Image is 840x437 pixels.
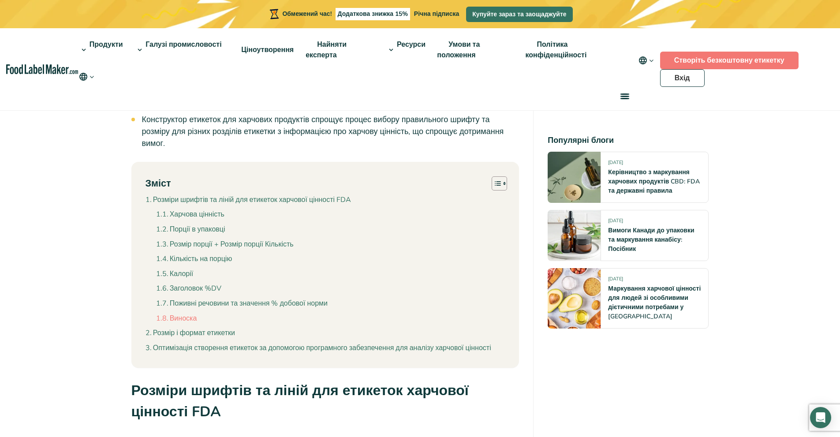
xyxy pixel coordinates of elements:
font: Найняти експерта [306,40,347,60]
font: Популярні блоги [548,135,614,146]
font: Зміст [146,177,171,190]
font: Додаткова знижка 15% [338,10,408,18]
a: Згорнути/показати зміст [485,176,505,191]
font: Розміри шрифтів та ліній для етикеток харчової цінності FDA [153,195,351,205]
a: Розміри шрифтів та ліній для етикеток харчової цінності FDA [146,194,351,206]
font: Заголовок %DV [170,284,221,293]
font: Розмір порції + Розмір порції Кількість [170,239,294,249]
font: Річна підписка [414,10,459,18]
font: Розмір і формат етикетки [153,328,235,338]
a: Ресурси [385,28,426,71]
a: Створіть безкоштовну етикетку [660,52,799,69]
font: [DATE] [608,217,623,224]
a: Вимоги Канади до упаковки та маркування канабісу: Посібник [608,226,694,253]
font: Купуйте зараз та заощаджуйте [472,10,566,19]
font: Галузі промисловості [146,40,221,49]
font: [DATE] [608,276,623,282]
a: Заголовок %DV [156,283,221,295]
font: Виноска [170,314,197,323]
font: Калорії [170,269,194,279]
a: Розмір порції + Розмір порції Кількість [156,239,294,250]
a: Маркування харчової цінності для людей зі особливими дієтичними потребами у [GEOGRAPHIC_DATA] [608,284,701,321]
font: Оптимізація створення етикеток за допомогою програмного забезпечення для аналізу харчової цінності [153,343,491,353]
font: Харчова цінність [170,209,224,219]
a: Умови та положення [437,28,485,71]
a: Калорії [156,269,194,280]
font: Продукти [90,40,123,49]
a: Політика конфіденційності [525,28,596,71]
a: Найняти експерта [306,28,347,71]
font: Вхід [675,73,690,83]
font: Створіть безкоштовну етикетку [674,56,784,65]
a: меню [610,82,638,110]
a: Кількість на порцію [156,254,232,265]
a: Харчова цінність [156,209,224,220]
font: Конструктор етикеток для харчових продуктів спрощує процес вибору правильного шрифту та розміру д... [142,114,504,149]
a: Ціноутворення [230,34,303,66]
a: Виноска [156,313,197,325]
font: Порції в упаковці [170,224,225,234]
a: Порції в упаковці [156,224,225,235]
font: Кількість на порцію [170,254,232,264]
font: Політика конфіденційності [525,40,586,60]
font: Ціноутворення [241,45,294,55]
a: Продукти [78,28,124,71]
a: Купуйте зараз та заощаджуйте [466,7,572,22]
font: Ресурси [397,40,426,49]
font: Умови та положення [437,40,480,60]
a: Вхід [660,69,705,87]
a: Поживні речовини та значення % добової норми [156,298,328,310]
font: Обмежений час! [282,10,331,18]
a: Галузі промисловості [134,28,222,71]
a: Оптимізація створення етикеток за допомогою програмного забезпечення для аналізу харчової цінності [146,343,491,354]
a: Розмір і формат етикетки [146,328,235,339]
a: Керівництво з маркування харчових продуктів CBD: FDA та державні правила [608,168,700,195]
div: Open Intercom Messenger [810,407,831,428]
font: [DATE] [608,159,623,166]
font: Розміри шрифтів та ліній для етикеток харчової цінності FDA [131,381,469,421]
font: Поживні речовини та значення % добової норми [170,299,328,308]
